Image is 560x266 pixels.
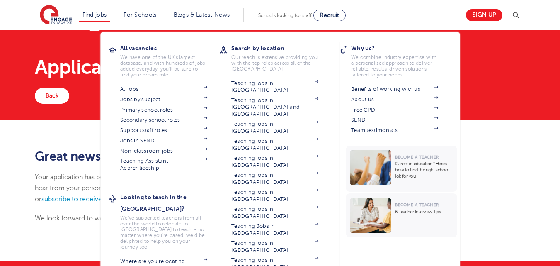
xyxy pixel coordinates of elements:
a: SEND [351,117,438,123]
a: Benefits of working with us [351,86,438,93]
a: Primary school roles [120,107,207,113]
img: Engage Education [40,5,72,26]
p: Our reach is extensive providing you with the top roles across all of the [GEOGRAPHIC_DATA] [231,54,318,72]
h3: Search by location [231,42,331,54]
a: Teaching jobs in [GEOGRAPHIC_DATA] [231,138,318,151]
h3: All vacancies [120,42,220,54]
p: We combine industry expertise with a personalised approach to deliver reliable, results-driven so... [351,54,438,78]
a: About us [351,96,438,103]
span: Become a Teacher [395,155,439,159]
a: Become a TeacherCareer in education? Here’s how to find the right school job for you [346,146,459,192]
a: Blogs & Latest News [174,12,230,18]
a: Jobs in SEND [120,137,207,144]
a: Why us?We combine industry expertise with a personalised approach to deliver reliable, results-dr... [351,42,451,78]
span: Become a Teacher [395,203,439,207]
h2: Great news! [35,149,358,164]
a: Teaching jobs in [GEOGRAPHIC_DATA] [231,80,318,94]
a: Recruit [313,10,346,21]
p: Career in education? Here’s how to find the right school job for you [395,161,453,179]
p: We have one of the UK's largest database. and with hundreds of jobs added everyday. you'll be sur... [120,54,207,78]
a: Teaching Jobs in [GEOGRAPHIC_DATA] [231,223,318,237]
p: We've supported teachers from all over the world to relocate to [GEOGRAPHIC_DATA] to teach - no m... [120,215,207,250]
a: All vacanciesWe have one of the UK's largest database. and with hundreds of jobs added everyday. ... [120,42,220,78]
a: Teaching jobs in [GEOGRAPHIC_DATA] [231,206,318,220]
p: We look forward to working with you! [35,213,358,224]
a: Back [35,88,69,104]
h3: Why us? [351,42,451,54]
a: Non-classroom jobs [120,148,207,154]
a: Free CPD [351,107,438,113]
a: Become a Teacher6 Teacher Interview Tips [346,193,459,237]
a: Teaching jobs in [GEOGRAPHIC_DATA] [231,240,318,254]
span: Schools looking for staff [258,12,312,18]
span: Recruit [320,12,339,18]
a: Teaching jobs in [GEOGRAPHIC_DATA] [231,189,318,203]
a: For Schools [124,12,156,18]
p: Your application has been submitted and our team will get right to work matching you to this role... [35,172,358,205]
a: Secondary school roles [120,117,207,123]
a: Support staff roles [120,127,207,134]
a: Sign up [466,9,502,21]
a: Teaching jobs in [GEOGRAPHIC_DATA] [231,155,318,168]
a: Teaching jobs in [GEOGRAPHIC_DATA] and [GEOGRAPHIC_DATA] [231,97,318,117]
a: Teaching jobs in [GEOGRAPHIC_DATA] [231,121,318,134]
a: All jobs [120,86,207,93]
a: subscribe to receive updates from Engage [41,195,167,203]
a: Teaching jobs in [GEOGRAPHIC_DATA] [231,172,318,185]
a: Team testimonials [351,127,438,134]
p: 6 Teacher Interview Tips [395,209,453,215]
a: Looking to teach in the [GEOGRAPHIC_DATA]?We've supported teachers from all over the world to rel... [120,191,220,250]
a: Search by locationOur reach is extensive providing you with the top roles across all of the [GEOG... [231,42,331,72]
h3: Looking to teach in the [GEOGRAPHIC_DATA]? [120,191,220,215]
a: Jobs by subject [120,96,207,103]
h1: Application Confirmation [35,57,525,77]
a: Find jobs [82,12,107,18]
a: Teaching Assistant Apprenticeship [120,158,207,171]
